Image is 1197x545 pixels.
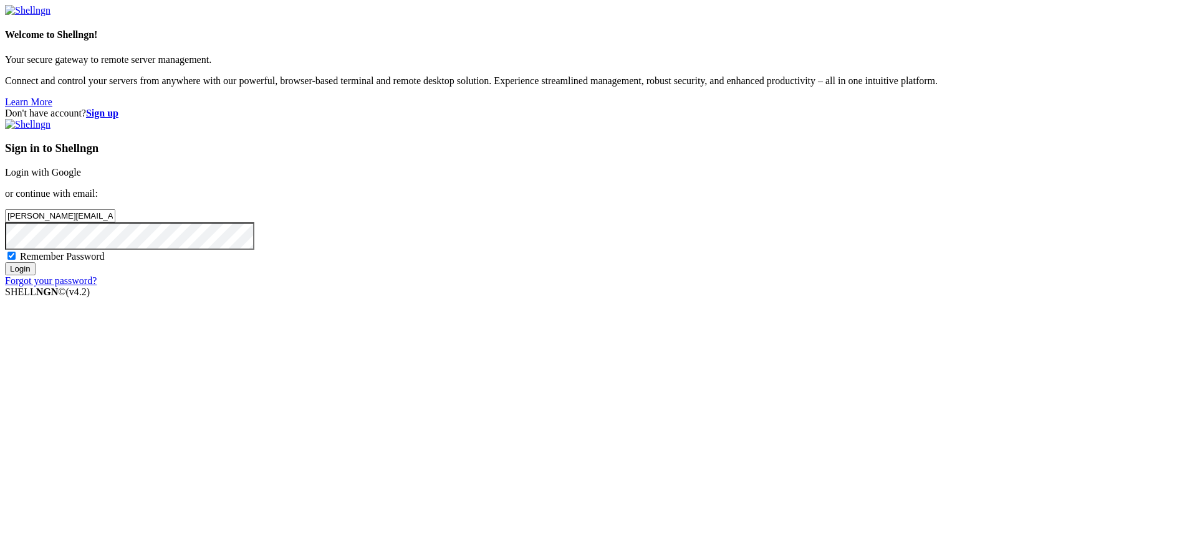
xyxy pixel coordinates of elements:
input: Login [5,262,36,275]
h4: Welcome to Shellngn! [5,29,1192,40]
b: NGN [36,287,59,297]
span: 4.2.0 [66,287,90,297]
p: Connect and control your servers from anywhere with our powerful, browser-based terminal and remo... [5,75,1192,87]
a: Sign up [86,108,118,118]
img: Shellngn [5,5,50,16]
span: Remember Password [20,251,105,262]
p: or continue with email: [5,188,1192,199]
input: Email address [5,209,115,222]
a: Login with Google [5,167,81,178]
p: Your secure gateway to remote server management. [5,54,1192,65]
input: Remember Password [7,252,16,260]
a: Learn More [5,97,52,107]
a: Forgot your password? [5,275,97,286]
div: Don't have account? [5,108,1192,119]
span: SHELL © [5,287,90,297]
h3: Sign in to Shellngn [5,141,1192,155]
img: Shellngn [5,119,50,130]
